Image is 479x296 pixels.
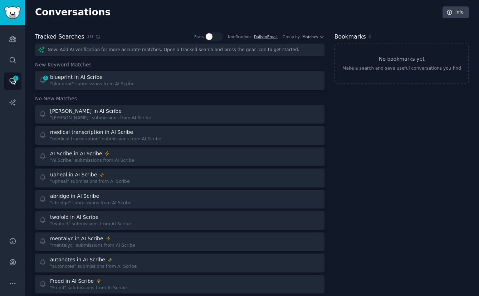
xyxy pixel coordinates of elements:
[4,6,21,19] img: GummySearch logo
[87,33,93,40] span: 10
[35,147,324,166] a: AI Scribe in AI Scribe"AI Scribe" submissions from AI Scribe
[50,264,137,270] div: "autonotes" submissions from AI Scribe
[302,34,324,39] button: Matches
[35,32,84,41] h2: Tracked Searches
[35,7,111,18] h2: Conversations
[50,136,161,142] div: "medical transcription" submissions from AI Scribe
[443,6,469,19] a: Info
[228,34,251,39] div: Notifications
[50,171,97,179] div: upheal in AI Scribe
[13,76,19,81] span: 1
[50,179,129,185] div: "upheal" submissions from AI Scribe
[35,105,324,124] a: [PERSON_NAME] in AI Scribe"[PERSON_NAME]" submissions from AI Scribe
[35,275,324,294] a: Freed in AI Scribe"Freed" submissions from AI Scribe
[368,34,372,39] span: 0
[35,126,324,145] a: medical transcription in AI Scribe"medical transcription" submissions from AI Scribe
[342,65,461,72] div: Make a search and save useful conversations you find
[43,75,49,80] span: 1
[334,32,366,41] h2: Bookmarks
[50,214,98,221] div: twofold in AI Scribe
[334,44,469,84] a: No bookmarks yetMake a search and save useful conversations you find
[50,81,135,87] div: "blueprint" submissions from AI Scribe
[50,285,127,291] div: "Freed" submissions from AI Scribe
[50,200,132,206] div: "abridge" submissions from AI Scribe
[50,221,131,227] div: "twofold" submissions from AI Scribe
[35,95,77,102] span: No New Matches
[35,61,92,69] span: New Keyword Matches
[50,150,102,157] div: AI Scribe in AI Scribe
[50,129,133,136] div: medical transcription in AI Scribe
[4,72,21,90] a: 1
[302,34,318,39] span: Matches
[50,107,122,115] div: [PERSON_NAME] in AI Scribe
[50,256,105,264] div: autonotes in AI Scribe
[254,35,278,39] a: DailytoEmail
[35,190,324,209] a: abridge in AI Scribe"abridge" submissions from AI Scribe
[50,115,151,121] div: "[PERSON_NAME]" submissions from AI Scribe
[35,211,324,230] a: twofold in AI Scribe"twofold" submissions from AI Scribe
[50,235,103,242] div: mentalyc in AI Scribe
[35,169,324,187] a: upheal in AI Scribe"upheal" submissions from AI Scribe
[379,55,425,63] h3: No bookmarks yet
[50,192,99,200] div: abridge in AI Scribe
[35,232,324,251] a: mentalyc in AI Scribe"mentalyc" submissions from AI Scribe
[50,74,103,81] div: blueprint in AI Scribe
[283,34,300,39] div: Group by
[35,254,324,272] a: autonotes in AI Scribe"autonotes" submissions from AI Scribe
[35,44,324,56] div: New: Add AI verification for more accurate matches. Open a tracked search and press the gear icon...
[35,71,324,90] a: 1blueprint in AI Scribe"blueprint" submissions from AI Scribe
[50,277,94,285] div: Freed in AI Scribe
[194,34,204,39] div: Stats
[50,157,134,164] div: "AI Scribe" submissions from AI Scribe
[50,242,135,249] div: "mentalyc" submissions from AI Scribe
